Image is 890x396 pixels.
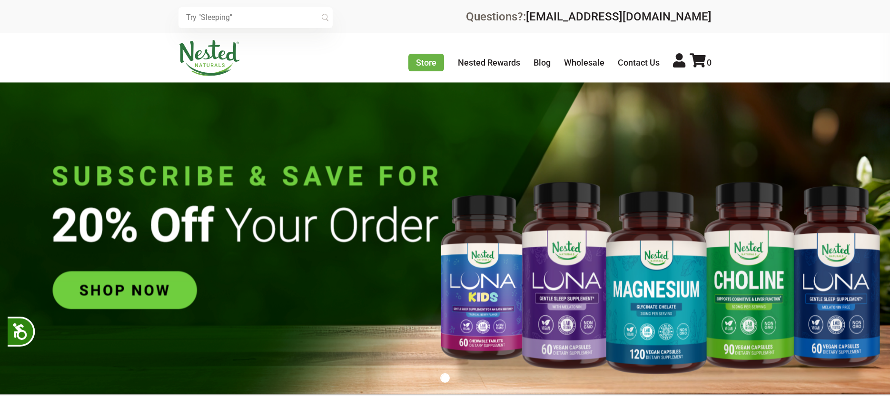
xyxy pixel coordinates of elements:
[526,10,712,23] a: [EMAIL_ADDRESS][DOMAIN_NAME]
[440,373,450,383] button: 1 of 1
[466,11,712,22] div: Questions?:
[707,58,712,68] span: 0
[618,58,660,68] a: Contact Us
[690,58,712,68] a: 0
[534,58,551,68] a: Blog
[178,7,333,28] input: Try "Sleeping"
[178,40,240,76] img: Nested Naturals
[408,54,444,71] a: Store
[458,58,520,68] a: Nested Rewards
[564,58,604,68] a: Wholesale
